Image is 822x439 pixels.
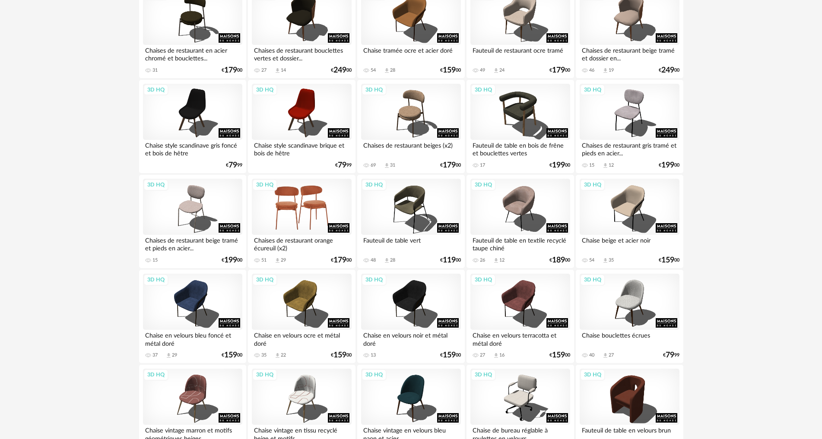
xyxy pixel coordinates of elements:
div: 3D HQ [580,369,605,380]
div: 35 [261,352,267,358]
div: 15 [589,162,594,168]
div: 3D HQ [362,274,387,285]
div: 37 [152,352,158,358]
div: 22 [281,352,286,358]
div: Chaise en velours terracotta et métal doré [470,330,570,347]
div: Chaises de restaurant beige tramé et pieds en acier... [143,235,242,252]
div: 3D HQ [252,84,277,95]
div: € 00 [440,352,461,358]
div: 69 [371,162,376,168]
div: € 00 [549,257,570,263]
div: 35 [609,257,614,263]
a: 3D HQ Chaise en velours noir et métal doré 13 €15900 [357,270,464,363]
span: Download icon [384,67,390,74]
div: Fauteuil de table vert [361,235,460,252]
a: 3D HQ Chaise en velours terracotta et métal doré 27 Download icon 16 €15900 [467,270,574,363]
span: Download icon [602,257,609,264]
div: 12 [499,257,505,263]
div: Chaises de restaurant bouclettes vertes et dossier... [252,45,351,62]
div: € 00 [331,352,352,358]
div: 24 [499,67,505,73]
span: Download icon [493,352,499,359]
span: 119 [443,257,456,263]
a: 3D HQ Fauteuil de table en bois de frêne et bouclettes vertes 17 €19900 [467,80,574,173]
span: 189 [552,257,565,263]
div: 3D HQ [252,179,277,190]
div: 3D HQ [471,274,496,285]
span: 159 [443,352,456,358]
div: Chaise style scandinave brique et bois de hêtre [252,140,351,157]
div: 31 [390,162,395,168]
span: 79 [338,162,346,168]
div: € 00 [549,67,570,73]
span: Download icon [165,352,172,359]
span: Download icon [602,67,609,74]
div: 49 [480,67,485,73]
div: 16 [499,352,505,358]
span: 159 [552,352,565,358]
div: € 00 [222,352,242,358]
div: 3D HQ [143,369,168,380]
div: Chaise bouclettes écrues [580,330,679,347]
div: 29 [172,352,177,358]
div: 3D HQ [580,274,605,285]
div: 12 [609,162,614,168]
div: Fauteuil de restaurant ocre tramé [470,45,570,62]
span: 79 [229,162,237,168]
span: 199 [224,257,237,263]
span: Download icon [493,67,499,74]
span: Download icon [602,162,609,169]
span: 179 [224,67,237,73]
span: Download icon [493,257,499,264]
div: 15 [152,257,158,263]
div: Chaise en velours ocre et métal doré [252,330,351,347]
div: 3D HQ [362,179,387,190]
div: Chaise beige et acier noir [580,235,679,252]
div: 3D HQ [143,179,168,190]
div: 3D HQ [580,179,605,190]
div: 13 [371,352,376,358]
div: 3D HQ [362,84,387,95]
div: 54 [371,67,376,73]
div: € 99 [335,162,352,168]
a: 3D HQ Chaise en velours ocre et métal doré 35 Download icon 22 €15900 [248,270,355,363]
span: 79 [666,352,674,358]
span: 159 [333,352,346,358]
div: Chaise en velours bleu foncé et métal doré [143,330,242,347]
span: 199 [552,162,565,168]
span: Download icon [274,257,281,264]
div: 27 [480,352,485,358]
a: 3D HQ Chaise en velours bleu foncé et métal doré 37 Download icon 29 €15900 [139,270,246,363]
div: € 99 [663,352,679,358]
a: 3D HQ Chaise style scandinave gris foncé et bois de hêtre €7999 [139,80,246,173]
div: 3D HQ [143,274,168,285]
div: Chaise en velours noir et métal doré [361,330,460,347]
span: 159 [443,67,456,73]
span: Download icon [602,352,609,359]
div: 3D HQ [471,84,496,95]
a: 3D HQ Fauteuil de table en textile recyclé taupe chiné 26 Download icon 12 €18900 [467,175,574,268]
div: € 00 [659,67,679,73]
div: 51 [261,257,267,263]
div: € 00 [440,257,461,263]
a: 3D HQ Chaises de restaurant beige tramé et pieds en acier... 15 €19900 [139,175,246,268]
div: € 00 [331,257,352,263]
div: 3D HQ [471,179,496,190]
div: 14 [281,67,286,73]
a: 3D HQ Chaises de restaurant orange écureuil (x2) 51 Download icon 29 €17900 [248,175,355,268]
a: 3D HQ Chaise bouclettes écrues 40 Download icon 27 €7999 [576,270,683,363]
span: Download icon [384,257,390,264]
div: Chaises de restaurant orange écureuil (x2) [252,235,351,252]
div: € 00 [440,67,461,73]
span: 179 [333,257,346,263]
div: € 00 [549,352,570,358]
span: 159 [661,257,674,263]
div: Chaises de restaurant beige tramé et dossier en... [580,45,679,62]
div: 40 [589,352,594,358]
div: 46 [589,67,594,73]
span: Download icon [274,352,281,359]
div: 27 [609,352,614,358]
div: € 00 [549,162,570,168]
span: 159 [224,352,237,358]
div: 27 [261,67,267,73]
